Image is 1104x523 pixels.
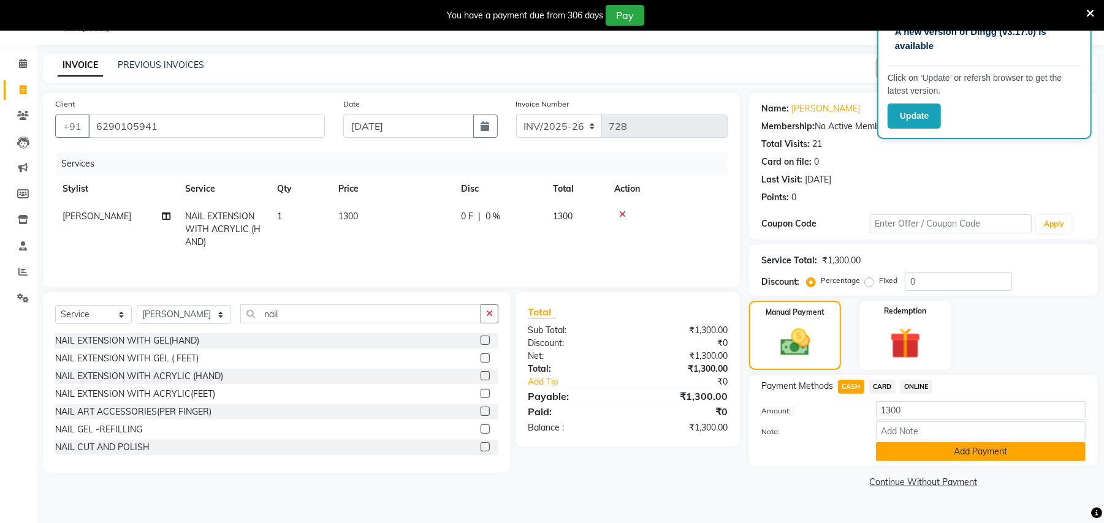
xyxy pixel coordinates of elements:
th: Stylist [55,175,178,203]
div: Balance : [519,421,628,434]
input: Search or Scan [240,304,481,323]
th: Service [178,175,270,203]
div: ₹1,300.00 [628,363,737,375]
div: Membership: [761,120,815,133]
th: Qty [270,175,331,203]
img: _cash.svg [771,325,820,359]
div: ₹0 [646,375,737,388]
div: [DATE] [805,173,831,186]
span: ONLINE [900,380,932,394]
div: NAIL EXTENSION WITH GEL(HAND) [55,334,199,347]
button: Apply [1037,215,1072,233]
a: INVOICE [58,55,103,77]
div: ₹0 [628,337,737,350]
span: Total [528,306,556,318]
div: 21 [812,138,822,151]
button: Create New [876,59,946,78]
div: NAIL EXTENSION WITH ACRYLIC(FEET) [55,388,215,401]
img: _gift.svg [880,324,931,363]
th: Price [331,175,454,203]
button: Add Payment [876,442,1086,461]
div: Discount: [761,276,799,288]
div: No Active Membership [761,120,1086,133]
div: ₹1,300.00 [628,350,737,363]
div: Total: [519,363,628,375]
div: Name: [761,102,789,115]
span: | [478,210,481,223]
div: ₹1,300.00 [628,324,737,337]
span: [PERSON_NAME] [63,211,131,222]
div: Paid: [519,404,628,419]
div: ₹1,300.00 [822,254,861,267]
div: Payable: [519,389,628,404]
span: 0 F [461,210,473,223]
p: A new version of Dingg (v3.17.0) is available [895,25,1074,53]
div: Last Visit: [761,173,802,186]
th: Action [607,175,728,203]
label: Percentage [821,275,860,286]
input: Search by Name/Mobile/Email/Code [88,115,325,138]
div: ₹0 [628,404,737,419]
input: Add Note [876,421,1086,440]
span: Payment Methods [761,380,833,393]
a: Continue Without Payment [752,476,1095,489]
span: 1 [277,211,282,222]
div: NAIL ART ACCESSORIES(PER FINGER) [55,405,211,418]
th: Total [546,175,607,203]
div: Service Total: [761,254,817,267]
div: Total Visits: [761,138,810,151]
span: CARD [869,380,896,394]
div: You have a payment due from 306 days [447,9,603,22]
button: Pay [606,5,644,26]
div: 0 [791,191,796,204]
a: [PERSON_NAME] [791,102,860,115]
div: Net: [519,350,628,363]
div: Discount: [519,337,628,350]
label: Date [343,99,360,110]
div: ₹1,300.00 [628,389,737,404]
div: Points: [761,191,789,204]
div: NAIL EXTENSION WITH ACRYLIC (HAND) [55,370,223,383]
input: Enter Offer / Coupon Code [870,214,1032,233]
div: NAIL GEL -REFILLING [55,423,142,436]
label: Amount: [752,405,866,416]
div: NAIL EXTENSION WITH GEL ( FEET) [55,352,199,365]
div: Card on file: [761,156,812,168]
th: Disc [454,175,546,203]
input: Amount [876,401,1086,420]
label: Manual Payment [766,307,824,318]
p: Click on ‘Update’ or refersh browser to get the latest version. [888,72,1081,97]
label: Invoice Number [516,99,569,110]
span: 1300 [553,211,573,222]
span: CASH [838,380,864,394]
label: Redemption [884,306,926,317]
div: Sub Total: [519,324,628,337]
span: NAIL EXTENSION WITH ACRYLIC (HAND) [185,211,261,247]
label: Fixed [879,275,897,286]
span: 0 % [485,210,500,223]
label: Client [55,99,75,110]
div: 0 [814,156,819,168]
div: NAIL CUT AND POLISH [55,441,150,454]
div: ₹1,300.00 [628,421,737,434]
a: Add Tip [519,375,646,388]
a: PREVIOUS INVOICES [118,59,204,70]
label: Note: [752,426,866,437]
div: Services [56,152,737,175]
button: Update [888,103,941,129]
div: Coupon Code [761,217,869,230]
button: +91 [55,115,89,138]
span: 1300 [338,211,358,222]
